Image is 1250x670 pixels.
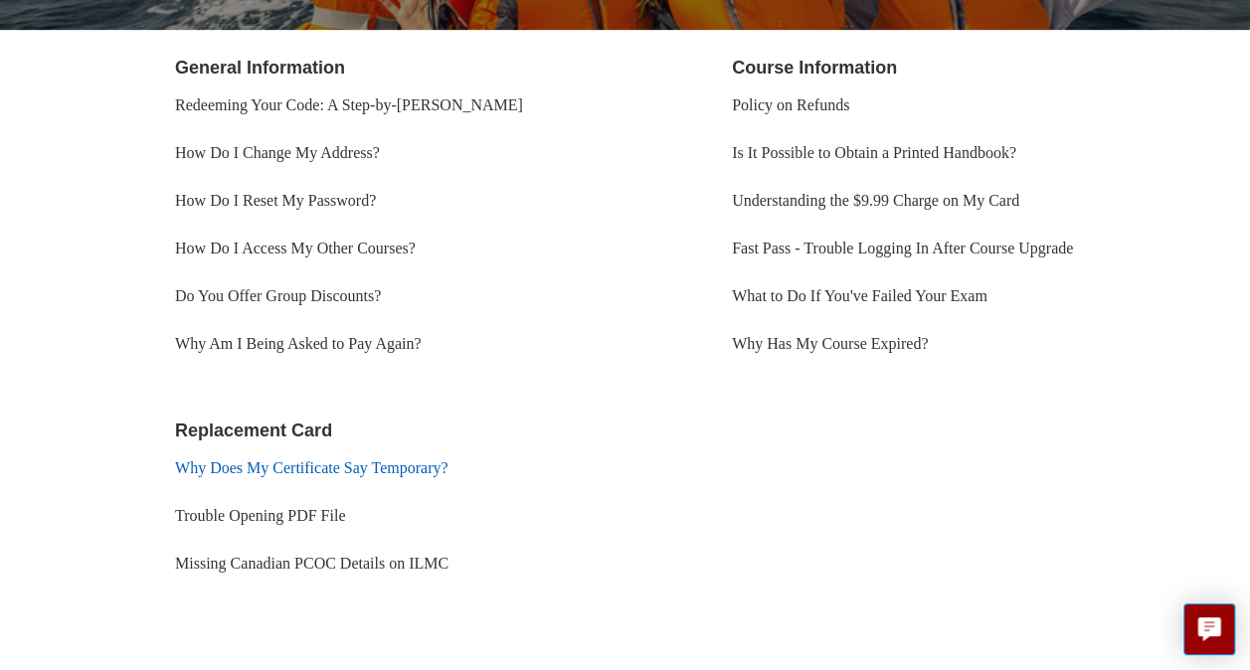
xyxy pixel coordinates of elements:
[175,459,448,476] a: Why Does My Certificate Say Temporary?
[732,287,987,304] a: What to Do If You've Failed Your Exam
[175,287,381,304] a: Do You Offer Group Discounts?
[732,240,1073,256] a: Fast Pass - Trouble Logging In After Course Upgrade
[175,192,376,209] a: How Do I Reset My Password?
[175,58,345,78] a: General Information
[175,96,523,113] a: Redeeming Your Code: A Step-by-[PERSON_NAME]
[732,58,897,78] a: Course Information
[732,144,1016,161] a: Is It Possible to Obtain a Printed Handbook?
[732,335,928,352] a: Why Has My Course Expired?
[175,555,448,572] a: Missing Canadian PCOC Details on ILMC
[175,335,422,352] a: Why Am I Being Asked to Pay Again?
[732,192,1019,209] a: Understanding the $9.99 Charge on My Card
[1183,603,1235,655] button: Live chat
[732,96,849,113] a: Policy on Refunds
[175,420,332,440] a: Replacement Card
[175,240,416,256] a: How Do I Access My Other Courses?
[175,144,380,161] a: How Do I Change My Address?
[175,507,345,524] a: Trouble Opening PDF File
